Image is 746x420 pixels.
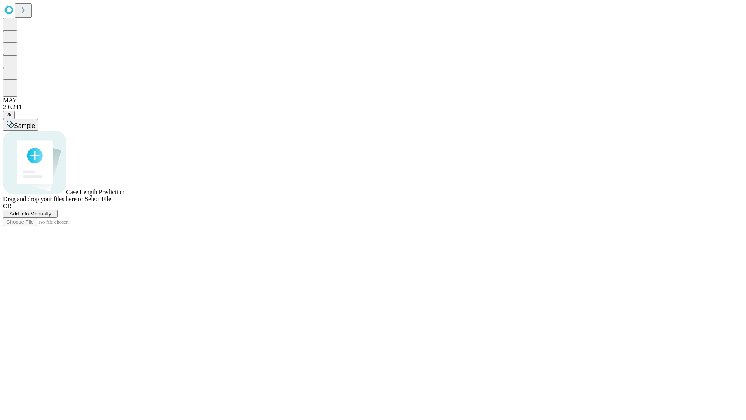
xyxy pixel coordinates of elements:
span: Sample [14,122,35,129]
span: Drag and drop your files here or [3,196,83,202]
button: Sample [3,119,38,131]
div: 2.0.241 [3,104,743,111]
button: Add Info Manually [3,210,58,218]
span: Select File [85,196,111,202]
span: OR [3,203,12,209]
span: Add Info Manually [10,211,51,217]
span: @ [6,112,12,118]
button: @ [3,111,15,119]
div: MAY [3,97,743,104]
span: Case Length Prediction [66,189,124,195]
